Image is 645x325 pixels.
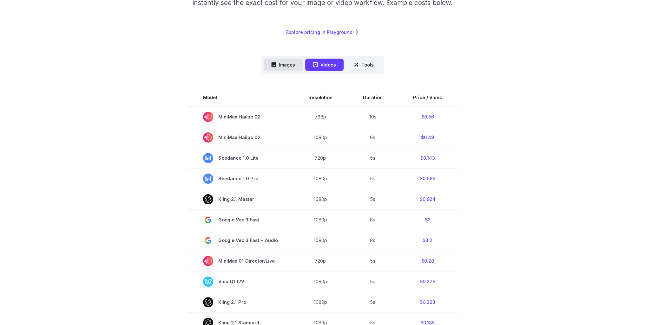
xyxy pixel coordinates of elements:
[398,189,457,209] td: $0.924
[203,256,278,266] span: MiniMax 01 Director/Live
[348,292,398,312] td: 5s
[293,127,348,148] td: 1080p
[348,127,398,148] td: 6s
[305,59,344,71] button: Videos
[348,189,398,209] td: 5s
[293,106,348,127] td: 768p
[293,251,348,271] td: 720p
[348,106,398,127] td: 10s
[203,153,278,163] span: Seedance 1.0 Lite
[398,271,457,292] td: $0.275
[398,209,457,230] td: $2
[286,29,359,36] a: Explore pricing in Playground
[293,189,348,209] td: 1080p
[203,112,278,122] span: MiniMax Hailuo 02
[348,148,398,168] td: 5s
[293,230,348,251] td: 1080p
[398,251,457,271] td: $0.28
[203,174,278,184] span: Seedance 1.0 Pro
[348,168,398,189] td: 5s
[348,230,398,251] td: 8s
[203,297,278,307] span: Kling 2.1 Pro
[348,251,398,271] td: 5s
[398,168,457,189] td: $0.565
[203,132,278,143] span: MiniMax Hailuo 02
[398,127,457,148] td: $0.49
[398,106,457,127] td: $0.56
[348,89,398,106] th: Duration
[203,215,278,225] span: Google Veo 3 Fast
[398,89,457,106] th: Price / Video
[293,209,348,230] td: 1080p
[398,292,457,312] td: $0.323
[398,148,457,168] td: $0.143
[293,89,348,106] th: Resolution
[346,59,381,71] button: Tools
[264,59,303,71] button: Images
[348,271,398,292] td: 5s
[293,148,348,168] td: 720p
[293,292,348,312] td: 1080p
[203,277,278,287] span: Vidu Q1 I2V
[293,271,348,292] td: 1080p
[348,209,398,230] td: 8s
[293,168,348,189] td: 1080p
[188,89,293,106] th: Model
[203,194,278,204] span: Kling 2.1 Master
[203,235,278,245] span: Google Veo 3 Fast + Audio
[398,230,457,251] td: $3.2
